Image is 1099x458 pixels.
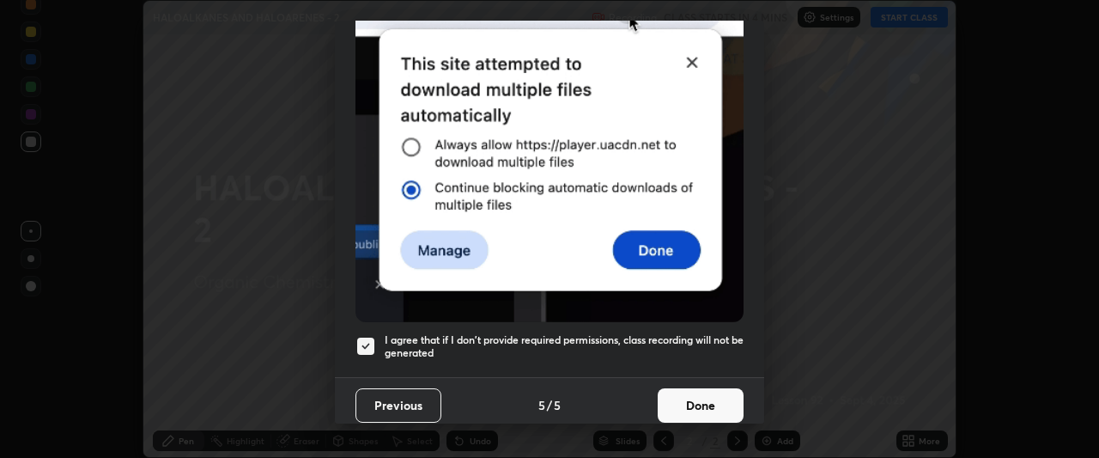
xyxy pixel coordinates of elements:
[658,388,744,423] button: Done
[538,396,545,414] h4: 5
[385,333,744,360] h5: I agree that if I don't provide required permissions, class recording will not be generated
[355,388,441,423] button: Previous
[554,396,561,414] h4: 5
[547,396,552,414] h4: /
